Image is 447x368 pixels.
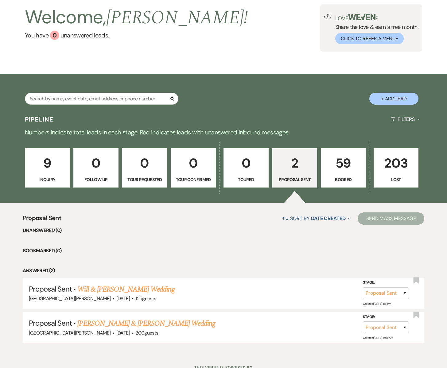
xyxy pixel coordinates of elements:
[29,153,66,173] p: 9
[223,148,269,188] a: 0Toured
[332,14,419,44] div: Share the love & earn a free month.
[279,210,353,227] button: Sort By Date Created
[25,31,248,40] a: You have 0 unanswered leads.
[135,330,158,336] span: 200 guests
[29,176,66,183] p: Inquiry
[389,111,422,127] button: Filters
[378,176,415,183] p: Lost
[363,336,393,340] span: Created: [DATE] 11:45 AM
[321,148,366,188] a: 59Booked
[363,313,409,320] label: Stage:
[23,247,425,255] li: Bookmarked (0)
[227,176,265,183] p: Toured
[325,176,362,183] p: Booked
[126,176,163,183] p: Tour Requested
[29,284,72,294] span: Proposal Sent
[25,115,54,124] h3: Pipeline
[358,212,425,225] button: Send Mass Message
[374,148,419,188] a: 203Lost
[2,127,445,137] p: Numbers indicate total leads in each stage. Red indicates leads with unanswered inbound messages.
[171,148,216,188] a: 0Tour Confirmed
[50,31,59,40] div: 0
[282,215,289,222] span: ↑↓
[122,148,167,188] a: 0Tour Requested
[363,302,391,306] span: Created: [DATE] 1:16 PM
[77,284,174,295] a: Will & [PERSON_NAME] Wedding
[116,330,130,336] span: [DATE]
[135,295,156,302] span: 125 guests
[23,227,425,234] li: Unanswered (0)
[335,14,419,21] p: Love ?
[175,153,212,173] p: 0
[276,153,313,173] p: 2
[378,153,415,173] p: 203
[272,148,317,188] a: 2Proposal Sent
[73,148,119,188] a: 0Follow Up
[363,279,409,286] label: Stage:
[175,176,212,183] p: Tour Confirmed
[126,153,163,173] p: 0
[116,295,130,302] span: [DATE]
[29,330,111,336] span: [GEOGRAPHIC_DATA][PERSON_NAME]
[369,93,418,105] button: + Add Lead
[29,318,72,328] span: Proposal Sent
[77,318,215,329] a: [PERSON_NAME] & [PERSON_NAME] Wedding
[77,176,115,183] p: Follow Up
[25,93,178,105] input: Search by name, event date, email address or phone number
[335,33,404,44] button: Click to Refer a Venue
[23,213,62,227] span: Proposal Sent
[324,14,332,19] img: loud-speaker-illustration.svg
[276,176,313,183] p: Proposal Sent
[106,4,248,32] span: [PERSON_NAME] !
[227,153,265,173] p: 0
[311,215,346,222] span: Date Created
[348,14,375,20] img: weven-logo-green.svg
[77,153,115,173] p: 0
[25,148,70,188] a: 9Inquiry
[25,4,248,31] h2: Welcome,
[29,295,111,302] span: [GEOGRAPHIC_DATA][PERSON_NAME]
[23,267,425,275] li: Answered (2)
[325,153,362,173] p: 59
